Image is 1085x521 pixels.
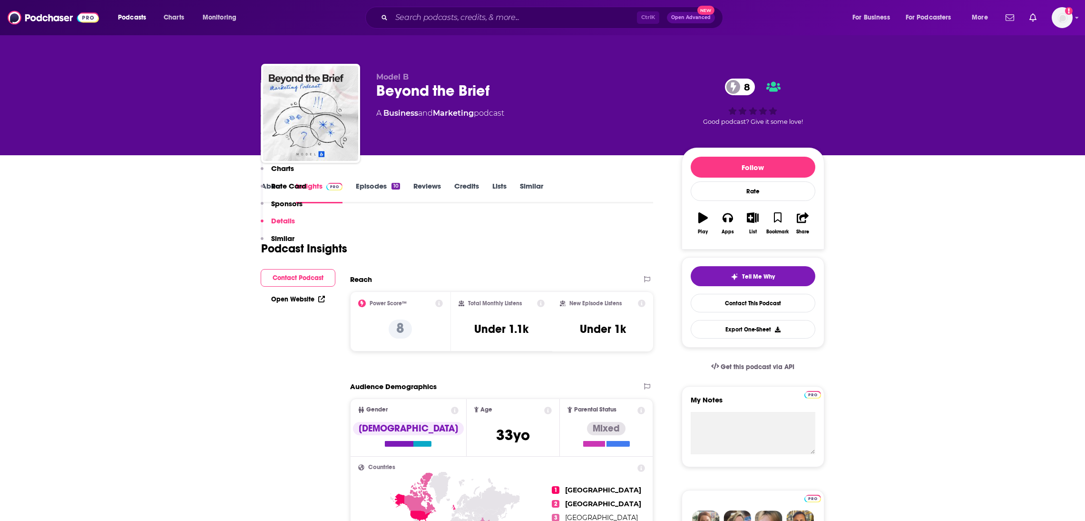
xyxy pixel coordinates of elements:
[742,273,775,281] span: Tell Me Why
[261,216,295,234] button: Details
[376,72,409,81] span: Model B
[368,464,395,471] span: Countries
[111,10,158,25] button: open menu
[965,10,1000,25] button: open menu
[1052,7,1073,28] button: Show profile menu
[374,7,732,29] div: Search podcasts, credits, & more...
[972,11,988,24] span: More
[574,407,616,413] span: Parental Status
[389,320,412,339] p: 8
[413,181,441,203] a: Reviews
[725,79,755,95] a: 8
[474,322,528,336] h3: Under 1.1k
[1026,10,1040,26] a: Show notifications dropdown
[391,183,400,190] div: 10
[704,355,802,379] a: Get this podcast via API
[565,500,641,508] span: [GEOGRAPHIC_DATA]
[261,199,303,217] button: Sponsors
[370,300,407,307] h2: Power Score™
[580,322,626,336] h3: Under 1k
[468,300,522,307] h2: Total Monthly Listens
[691,320,815,339] button: Export One-Sheet
[496,426,530,444] span: 33 yo
[418,109,433,118] span: and
[703,118,803,125] span: Good podcast? Give it some love!
[391,10,637,25] input: Search podcasts, credits, & more...
[1065,7,1073,15] svg: Add a profile image
[906,11,951,24] span: For Podcasters
[682,72,824,131] div: 8Good podcast? Give it some love!
[721,363,794,371] span: Get this podcast via API
[196,10,249,25] button: open menu
[552,486,559,494] span: 1
[263,66,358,161] img: Beyond the Brief
[637,11,659,24] span: Ctrl K
[552,500,559,508] span: 2
[1052,7,1073,28] span: Logged in as LindaBurns
[766,229,789,235] div: Bookmark
[740,206,765,240] button: List
[271,216,295,225] p: Details
[691,206,715,240] button: Play
[671,15,711,20] span: Open Advanced
[454,181,479,203] a: Credits
[587,422,626,435] div: Mixed
[271,199,303,208] p: Sponsors
[261,181,306,199] button: Rate Card
[804,391,821,399] img: Podchaser Pro
[433,109,474,118] a: Marketing
[804,495,821,502] img: Podchaser Pro
[271,234,294,243] p: Similar
[271,181,306,190] p: Rate Card
[1002,10,1018,26] a: Show notifications dropdown
[691,181,815,201] div: Rate
[796,229,809,235] div: Share
[261,234,294,251] button: Similar
[376,108,504,119] div: A podcast
[1052,7,1073,28] img: User Profile
[804,493,821,502] a: Pro website
[804,390,821,399] a: Pro website
[852,11,890,24] span: For Business
[667,12,715,23] button: Open AdvancedNew
[734,79,755,95] span: 8
[383,109,418,118] a: Business
[765,206,790,240] button: Bookmark
[899,10,965,25] button: open menu
[271,295,325,303] a: Open Website
[697,6,714,15] span: New
[722,229,734,235] div: Apps
[480,407,492,413] span: Age
[350,275,372,284] h2: Reach
[565,486,641,494] span: [GEOGRAPHIC_DATA]
[691,395,815,412] label: My Notes
[698,229,708,235] div: Play
[203,11,236,24] span: Monitoring
[790,206,815,240] button: Share
[520,181,543,203] a: Similar
[261,269,335,287] button: Contact Podcast
[8,9,99,27] img: Podchaser - Follow, Share and Rate Podcasts
[846,10,902,25] button: open menu
[691,294,815,312] a: Contact This Podcast
[715,206,740,240] button: Apps
[164,11,184,24] span: Charts
[731,273,738,281] img: tell me why sparkle
[356,181,400,203] a: Episodes10
[350,382,437,391] h2: Audience Demographics
[749,229,757,235] div: List
[691,157,815,178] button: Follow
[366,407,388,413] span: Gender
[157,10,190,25] a: Charts
[353,422,464,435] div: [DEMOGRAPHIC_DATA]
[691,266,815,286] button: tell me why sparkleTell Me Why
[118,11,146,24] span: Podcasts
[492,181,507,203] a: Lists
[569,300,622,307] h2: New Episode Listens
